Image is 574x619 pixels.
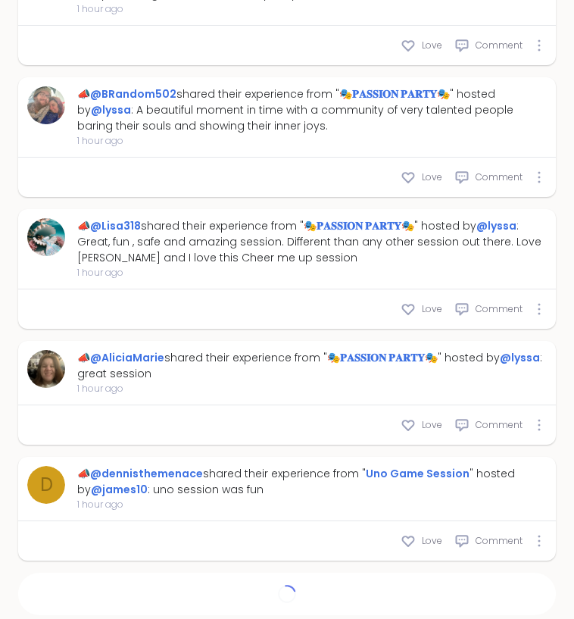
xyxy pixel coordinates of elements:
span: Love [422,534,442,548]
span: 1 hour ago [77,266,547,280]
img: BRandom502 [27,86,65,124]
span: Comment [476,302,523,316]
a: 🎭𝐏𝐀𝐒𝐒𝐈𝐎𝐍 𝐏𝐀𝐑𝐓𝐘🎭 [304,218,414,233]
a: d [27,466,65,504]
a: 🎭𝐏𝐀𝐒𝐒𝐈𝐎𝐍 𝐏𝐀𝐑𝐓𝐘🎭 [339,86,450,102]
span: d [40,471,53,499]
a: @lyssa [91,102,131,117]
img: AliciaMarie [27,350,65,388]
div: 📣 shared their experience from " " hosted by : great session [77,350,547,382]
img: Lisa318 [27,218,65,256]
div: 📣 shared their experience from " " hosted by : uno session was fun [77,466,547,498]
a: @lyssa [500,350,540,365]
a: 🎭𝐏𝐀𝐒𝐒𝐈𝐎𝐍 𝐏𝐀𝐑𝐓𝐘🎭 [327,350,438,365]
span: Love [422,170,442,184]
a: @BRandom502 [90,86,176,102]
div: 📣 shared their experience from " " hosted by : A beautiful moment in time with a community of ver... [77,86,547,134]
a: @lyssa [476,218,516,233]
span: Love [422,418,442,432]
a: @Lisa318 [90,218,141,233]
a: @AliciaMarie [90,350,164,365]
a: @james10 [91,482,148,497]
span: Comment [476,170,523,184]
a: Uno Game Session [366,466,469,481]
span: Comment [476,534,523,548]
span: 1 hour ago [77,382,547,395]
span: Comment [476,39,523,52]
a: @dennisthemenace [90,466,203,481]
div: 📣 shared their experience from " " hosted by : Great, fun , safe and amazing session. Different t... [77,218,547,266]
span: Love [422,302,442,316]
span: 1 hour ago [77,2,547,16]
span: Love [422,39,442,52]
span: 1 hour ago [77,498,547,511]
span: 1 hour ago [77,134,547,148]
span: Comment [476,418,523,432]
